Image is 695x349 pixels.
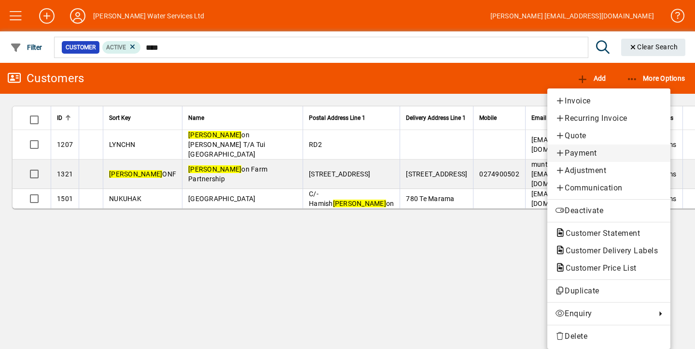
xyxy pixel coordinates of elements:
span: Deactivate [555,205,663,217]
span: Adjustment [555,165,663,176]
span: Payment [555,147,663,159]
span: Customer Price List [555,263,641,273]
span: Customer Delivery Labels [555,246,663,255]
span: Communication [555,182,663,194]
span: Delete [555,331,663,342]
span: Enquiry [555,308,651,320]
span: Customer Statement [555,229,645,238]
span: Duplicate [555,285,663,297]
button: Deactivate customer [547,202,670,219]
span: Recurring Invoice [555,113,663,124]
span: Quote [555,130,663,142]
span: Invoice [555,95,663,107]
